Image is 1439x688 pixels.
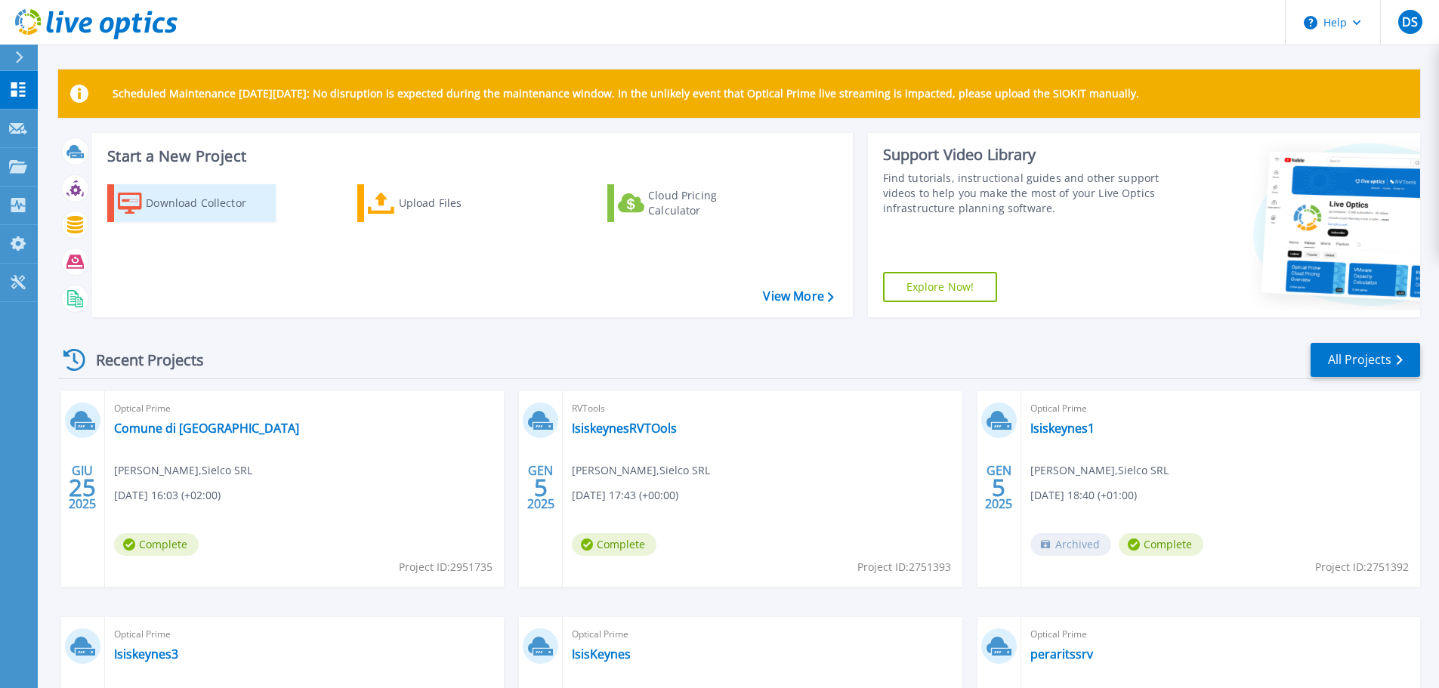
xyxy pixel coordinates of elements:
p: Scheduled Maintenance [DATE][DATE]: No disruption is expected during the maintenance window. In t... [113,88,1139,100]
div: GIU 2025 [68,460,97,515]
span: Optical Prime [572,626,953,643]
span: Archived [1030,533,1111,556]
a: Explore Now! [883,272,998,302]
a: Cloud Pricing Calculator [607,184,776,222]
span: [DATE] 18:40 (+01:00) [1030,487,1137,504]
span: 25 [69,481,96,494]
a: peraritssrv [1030,646,1093,662]
a: Download Collector [107,184,276,222]
span: 5 [992,481,1005,494]
span: Complete [114,533,199,556]
a: Isiskeynes1 [1030,421,1095,436]
div: Find tutorials, instructional guides and other support videos to help you make the most of your L... [883,171,1165,216]
span: DS [1402,16,1418,28]
span: Project ID: 2751392 [1315,559,1409,575]
div: Upload Files [399,188,520,218]
div: Cloud Pricing Calculator [648,188,769,218]
span: [PERSON_NAME] , Sielco SRL [1030,462,1169,479]
span: Complete [1119,533,1203,556]
h3: Start a New Project [107,148,833,165]
span: Project ID: 2951735 [399,559,493,575]
a: Upload Files [357,184,526,222]
div: Support Video Library [883,145,1165,165]
a: Isiskeynes3 [114,646,178,662]
span: Optical Prime [1030,626,1411,643]
a: IsiskeynesRVTOols [572,421,677,436]
span: Optical Prime [1030,400,1411,417]
span: Optical Prime [114,626,495,643]
span: [DATE] 17:43 (+00:00) [572,487,678,504]
div: GEN 2025 [984,460,1013,515]
span: 5 [534,481,548,494]
a: All Projects [1311,343,1420,377]
span: [PERSON_NAME] , Sielco SRL [114,462,252,479]
span: Project ID: 2751393 [857,559,951,575]
div: GEN 2025 [527,460,555,515]
a: View More [763,289,833,304]
div: Download Collector [146,188,267,218]
span: RVTools [572,400,953,417]
span: [DATE] 16:03 (+02:00) [114,487,221,504]
span: Complete [572,533,656,556]
span: [PERSON_NAME] , Sielco SRL [572,462,710,479]
a: IsisKeynes [572,646,631,662]
span: Optical Prime [114,400,495,417]
a: Comune di [GEOGRAPHIC_DATA] [114,421,299,436]
div: Recent Projects [58,341,224,378]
